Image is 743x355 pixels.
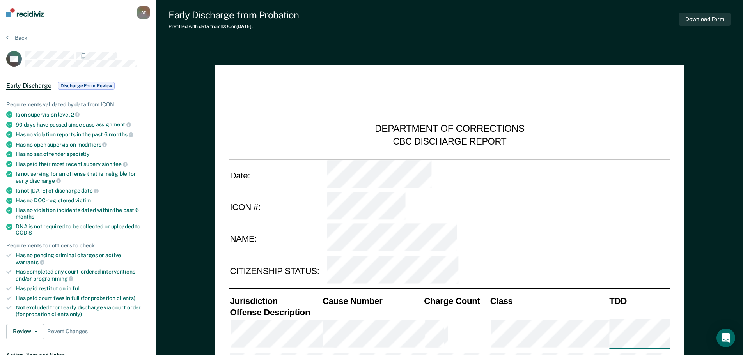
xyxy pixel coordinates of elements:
div: Has no open supervision [16,141,150,148]
div: Has no DOC-registered [16,197,150,204]
th: Charge Count [423,295,489,307]
span: full [73,285,81,291]
img: Recidiviz [6,8,44,17]
div: Is not [DATE] of discharge [16,187,150,194]
span: warrants [16,259,44,265]
th: TDD [608,295,670,307]
button: Download Form [679,13,731,26]
div: DNA is not required to be collected or uploaded to [16,223,150,237]
span: victim [75,197,91,203]
div: A T [137,6,150,19]
div: Requirements for officers to check [6,242,150,249]
span: date [81,187,98,194]
div: 90 days have passed since case [16,121,150,128]
div: Is not serving for an offense that is ineligible for early [16,171,150,184]
span: Revert Changes [47,328,88,335]
span: clients) [117,295,135,301]
td: NAME: [229,223,326,255]
th: Offense Description [229,307,322,318]
td: Date: [229,159,326,191]
span: specialty [67,151,90,157]
span: only) [70,311,82,317]
span: assignment [96,121,131,127]
span: programming [33,276,73,282]
th: Cause Number [321,295,423,307]
div: Has no violation incidents dated within the past 6 [16,207,150,220]
div: Has no pending criminal charges or active [16,252,150,265]
th: Jurisdiction [229,295,322,307]
span: CODIS [16,230,32,236]
span: months [109,131,133,138]
span: Discharge Form Review [58,82,115,90]
div: Early Discharge from Probation [168,9,299,21]
div: Has no violation reports in the past 6 [16,131,150,138]
button: Review [6,324,44,339]
div: Has paid their most recent supervision [16,161,150,168]
th: Class [489,295,608,307]
span: modifiers [77,141,107,148]
div: Requirements validated by data from ICON [6,101,150,108]
div: DEPARTMENT OF CORRECTIONS [375,123,525,136]
td: CITIZENSHIP STATUS: [229,255,326,287]
div: Has no sex offender [16,151,150,157]
div: Prefilled with data from IDOC on [DATE] . [168,24,299,29]
div: Has paid court fees in full (for probation [16,295,150,302]
span: Early Discharge [6,82,51,90]
span: months [16,214,34,220]
div: Has completed any court-ordered interventions and/or [16,268,150,282]
div: CBC DISCHARGE REPORT [393,136,506,147]
button: Back [6,34,27,41]
button: AT [137,6,150,19]
span: fee [113,161,128,167]
td: ICON #: [229,191,326,223]
div: Is on supervision level [16,111,150,118]
span: discharge [30,178,61,184]
div: Open Intercom Messenger [716,329,735,347]
span: 2 [71,111,80,118]
div: Not excluded from early discharge via court order (for probation clients [16,304,150,318]
div: Has paid restitution in [16,285,150,292]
